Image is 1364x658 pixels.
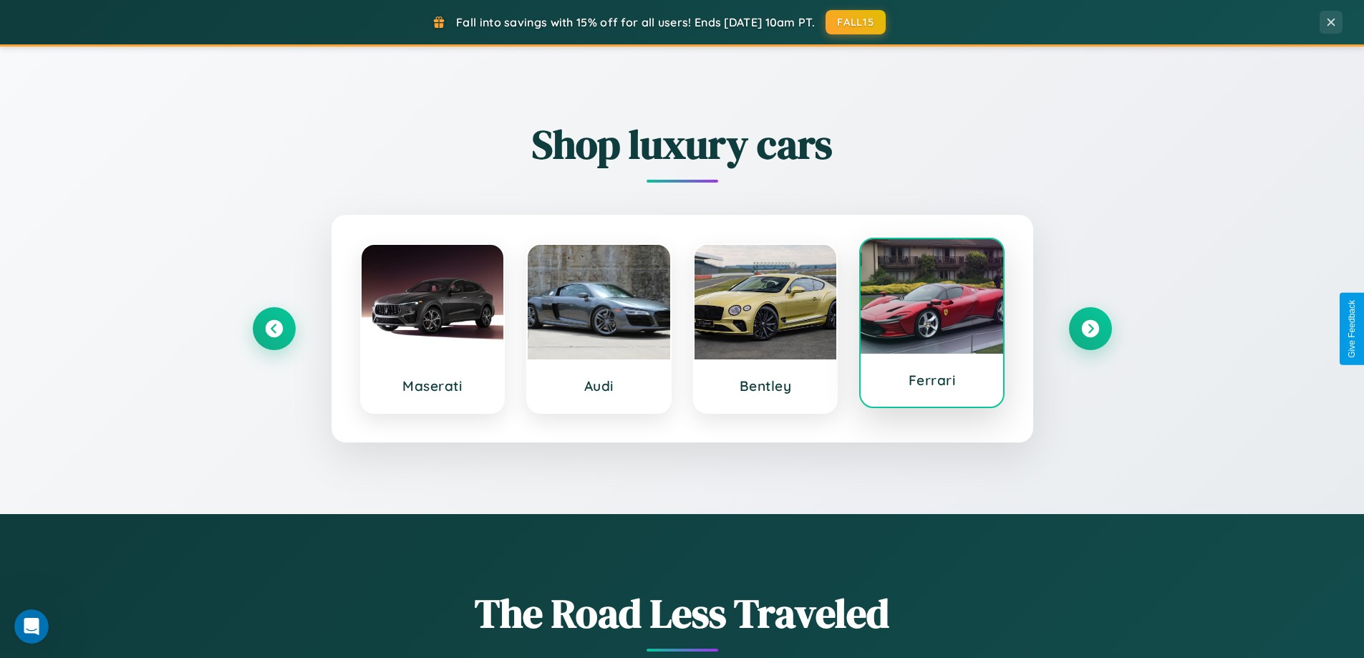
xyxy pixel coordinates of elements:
[14,609,49,644] iframe: Intercom live chat
[1347,300,1357,358] div: Give Feedback
[376,377,490,395] h3: Maserati
[826,10,886,34] button: FALL15
[253,117,1112,172] h2: Shop luxury cars
[253,586,1112,641] h1: The Road Less Traveled
[542,377,656,395] h3: Audi
[875,372,989,389] h3: Ferrari
[709,377,823,395] h3: Bentley
[456,15,815,29] span: Fall into savings with 15% off for all users! Ends [DATE] 10am PT.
